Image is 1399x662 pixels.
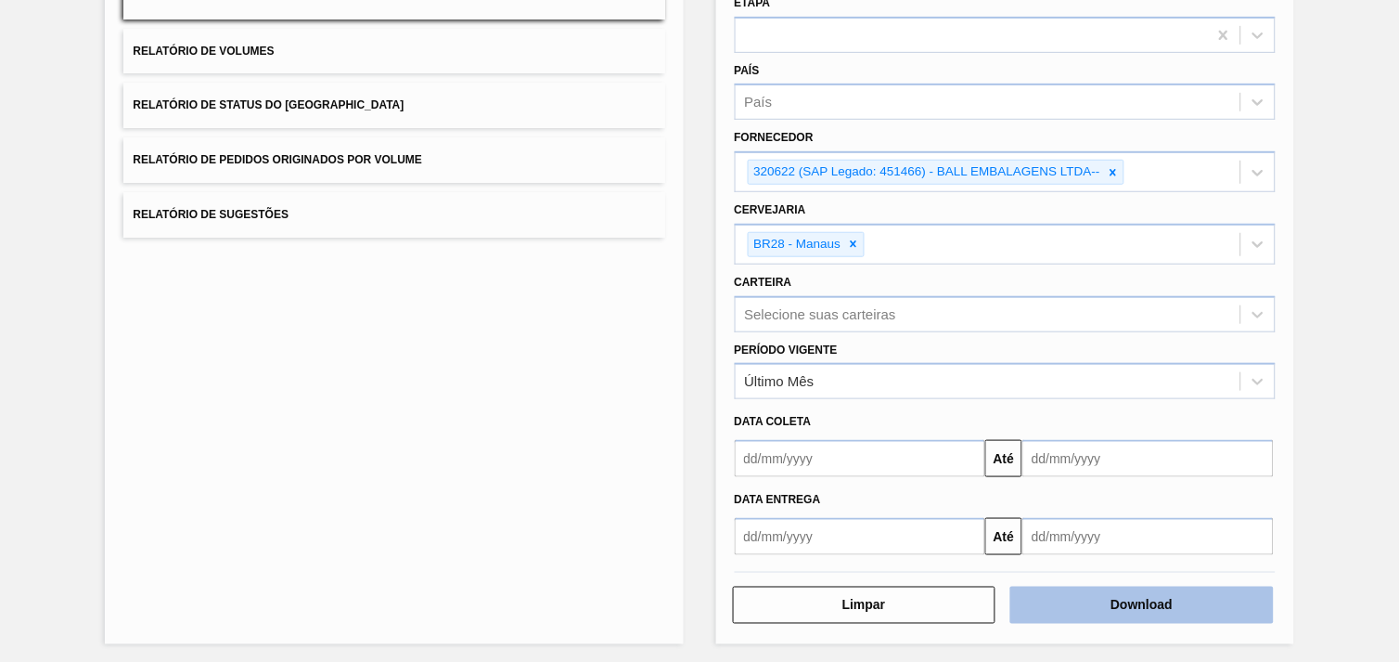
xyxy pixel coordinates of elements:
label: Fornecedor [735,131,814,144]
span: Relatório de Pedidos Originados por Volume [133,153,422,166]
div: BR28 - Manaus [749,233,844,256]
label: Cervejaria [735,203,806,216]
input: dd/mm/yyyy [735,440,986,477]
button: Relatório de Pedidos Originados por Volume [123,137,664,183]
button: Relatório de Status do [GEOGRAPHIC_DATA] [123,83,664,128]
div: 320622 (SAP Legado: 451466) - BALL EMBALAGENS LTDA-- [749,161,1103,184]
button: Relatório de Volumes [123,29,664,74]
span: Relatório de Status do [GEOGRAPHIC_DATA] [133,98,404,111]
div: Selecione suas carteiras [745,306,896,322]
button: Limpar [733,587,996,624]
label: Carteira [735,276,792,289]
span: Relatório de Volumes [133,45,274,58]
span: Data coleta [735,415,812,428]
label: País [735,64,760,77]
button: Até [985,518,1022,555]
button: Download [1010,587,1274,624]
button: Até [985,440,1022,477]
input: dd/mm/yyyy [1022,518,1274,555]
div: Último Mês [745,374,815,390]
button: Relatório de Sugestões [123,192,664,238]
span: Data entrega [735,493,821,506]
div: País [745,95,773,110]
input: dd/mm/yyyy [735,518,986,555]
span: Relatório de Sugestões [133,208,289,221]
label: Período Vigente [735,344,838,357]
input: dd/mm/yyyy [1022,440,1274,477]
